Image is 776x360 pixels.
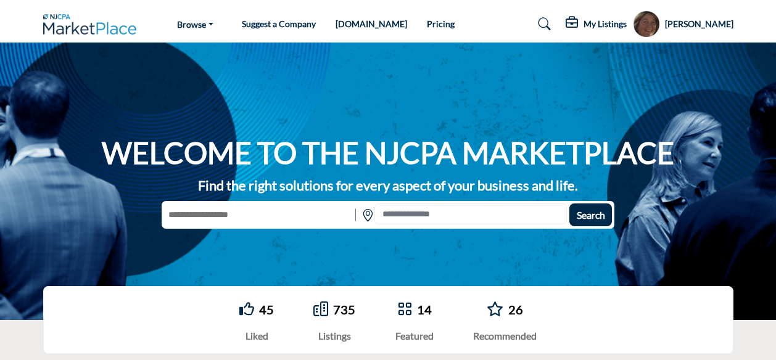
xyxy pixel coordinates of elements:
div: Featured [395,329,434,343]
strong: Find the right solutions for every aspect of your business and life. [198,177,578,194]
div: Recommended [473,329,537,343]
a: 14 [417,302,432,317]
h5: [PERSON_NAME] [665,18,733,30]
img: Site Logo [43,14,143,35]
h5: My Listings [584,18,627,30]
button: Show hide supplier dropdown [633,10,660,38]
a: Search [526,14,559,34]
a: 45 [259,302,274,317]
a: Go to Recommended [487,301,503,318]
div: Listings [313,329,355,343]
a: 26 [508,302,523,317]
i: Go to Liked [239,301,254,316]
a: 735 [333,302,355,317]
h1: WELCOME TO THE NJCPA MARKETPLACE [102,134,674,172]
a: Browse [168,15,222,33]
a: Suggest a Company [242,18,316,29]
button: Search [569,203,612,226]
div: My Listings [566,17,627,31]
a: Pricing [427,18,455,29]
img: Rectangle%203585.svg [352,203,359,226]
a: [DOMAIN_NAME] [336,18,407,29]
a: Go to Featured [397,301,412,318]
span: Search [577,209,605,221]
div: Liked [239,329,274,343]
